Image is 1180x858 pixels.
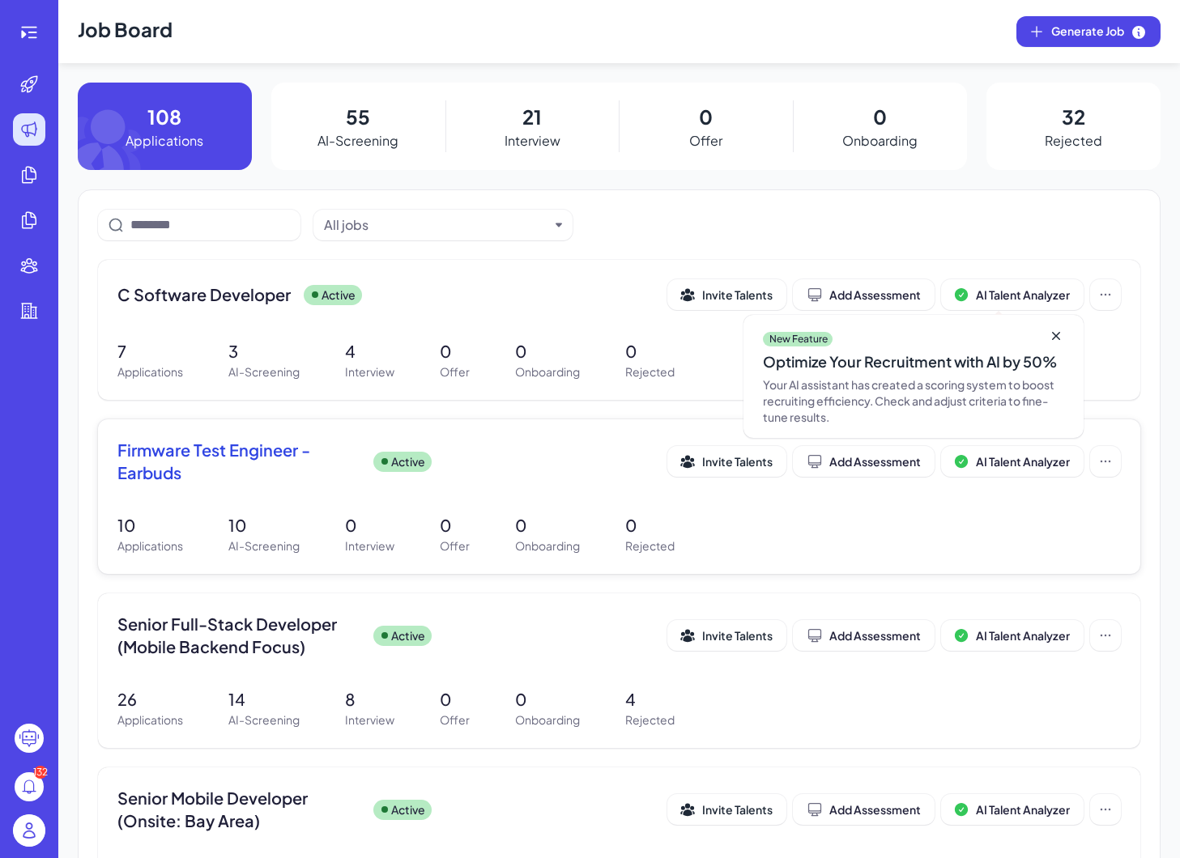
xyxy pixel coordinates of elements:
p: 0 [873,102,887,131]
p: 0 [515,687,580,711]
span: AI Talent Analyzer [976,802,1070,817]
span: AI Talent Analyzer [976,287,1070,302]
p: Interview [345,363,394,380]
p: Onboarding [515,363,580,380]
p: Rejected [625,537,675,554]
p: Active [391,801,425,818]
p: Offer [440,363,470,380]
p: AI-Screening [228,363,300,380]
div: Add Assessment [807,287,921,303]
img: user_logo.png [13,814,45,847]
p: Interview [345,537,394,554]
p: Offer [440,711,470,728]
p: Onboarding [842,131,918,151]
button: Invite Talents [667,620,786,651]
p: 0 [625,339,675,363]
p: 21 [522,102,542,131]
p: Offer [689,131,722,151]
p: Interview [345,711,394,728]
button: Invite Talents [667,279,786,310]
div: 132 [34,766,47,779]
p: 0 [515,513,580,537]
div: Add Assessment [807,801,921,818]
p: Rejected [1045,131,1102,151]
span: AI Talent Analyzer [976,454,1070,469]
p: Rejected [625,363,675,380]
button: Add Assessment [793,446,935,477]
p: New Feature [769,333,828,346]
p: Active [391,627,425,644]
button: Add Assessment [793,620,935,651]
p: Rejected [625,711,675,728]
button: AI Talent Analyzer [941,620,1084,651]
button: AI Talent Analyzer [941,279,1084,310]
button: Invite Talents [667,446,786,477]
p: 3 [228,339,300,363]
span: Invite Talents [702,628,773,643]
p: 8 [345,687,394,711]
p: Onboarding [515,711,580,728]
p: Applications [117,711,183,728]
button: Add Assessment [793,279,935,310]
p: Applications [117,537,183,554]
p: Onboarding [515,537,580,554]
div: Add Assessment [807,453,921,469]
span: Generate Job [1051,23,1147,40]
p: AI-Screening [228,537,300,554]
span: Invite Talents [702,454,773,469]
p: 10 [228,513,300,537]
p: Active [322,287,356,304]
p: Active [391,453,425,470]
p: 26 [117,687,183,711]
p: 32 [1062,102,1085,131]
p: 0 [699,102,713,131]
span: Invite Talents [702,802,773,817]
p: 4 [345,339,394,363]
div: Add Assessment [807,627,921,643]
p: 7 [117,339,183,363]
p: 55 [346,102,370,131]
button: Invite Talents [667,794,786,825]
p: 0 [440,687,470,711]
p: Applications [117,363,183,380]
p: 0 [625,513,675,537]
button: All jobs [324,215,549,235]
span: AI Talent Analyzer [976,628,1070,643]
span: Senior Mobile Developer (Onsite: Bay Area) [117,787,360,832]
p: AI-Screening [317,131,398,151]
p: 0 [515,339,580,363]
span: Senior Full-Stack Developer (Mobile Backend Focus) [117,613,360,658]
div: Your AI assistant has created a scoring system to boost recruiting efficiency. Check and adjust c... [763,376,1064,425]
span: Firmware Test Engineer - Earbuds [117,439,360,484]
p: 0 [440,339,470,363]
button: AI Talent Analyzer [941,446,1084,477]
div: All jobs [324,215,368,235]
p: AI-Screening [228,711,300,728]
p: 0 [440,513,470,537]
p: 10 [117,513,183,537]
div: Optimize Your Recruitment with AI by 50% [763,350,1064,373]
p: Offer [440,537,470,554]
button: Generate Job [1016,16,1161,47]
button: AI Talent Analyzer [941,794,1084,825]
span: Invite Talents [702,287,773,302]
p: 4 [625,687,675,711]
span: C Software Developer [117,283,291,306]
button: Add Assessment [793,794,935,825]
p: 14 [228,687,300,711]
p: Interview [505,131,560,151]
p: 0 [345,513,394,537]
